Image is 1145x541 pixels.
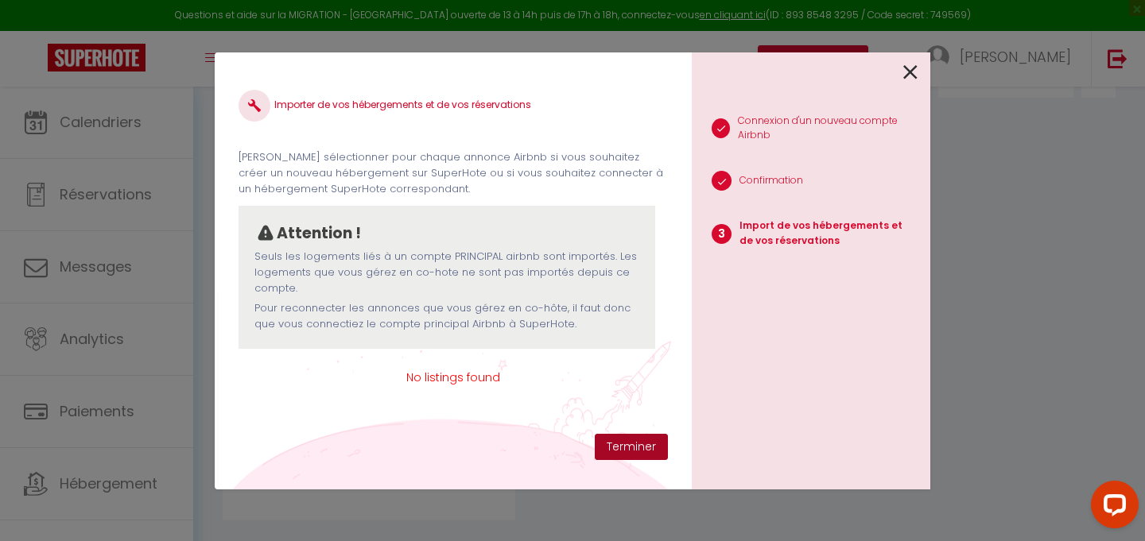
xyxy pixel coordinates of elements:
[239,369,668,386] span: No listings found
[739,173,803,188] p: Confirmation
[277,222,361,245] p: Attention !
[712,224,732,244] span: 3
[1078,474,1145,541] iframe: LiveChat chat widget
[595,434,668,461] button: Terminer
[239,90,668,122] h4: Importer de vos hébergements et de vos réservations
[254,300,639,333] p: Pour reconnecter les annonces que vous gérez en co-hôte, il faut donc que vous connectiez le comp...
[254,249,639,297] p: Seuls les logements liés à un compte PRINCIPAL airbnb sont importés. Les logements que vous gérez...
[739,218,918,249] p: Import de vos hébergements et de vos réservations
[239,149,668,198] p: [PERSON_NAME] sélectionner pour chaque annonce Airbnb si vous souhaitez créer un nouveau hébergem...
[738,114,918,144] p: Connexion d'un nouveau compte Airbnb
